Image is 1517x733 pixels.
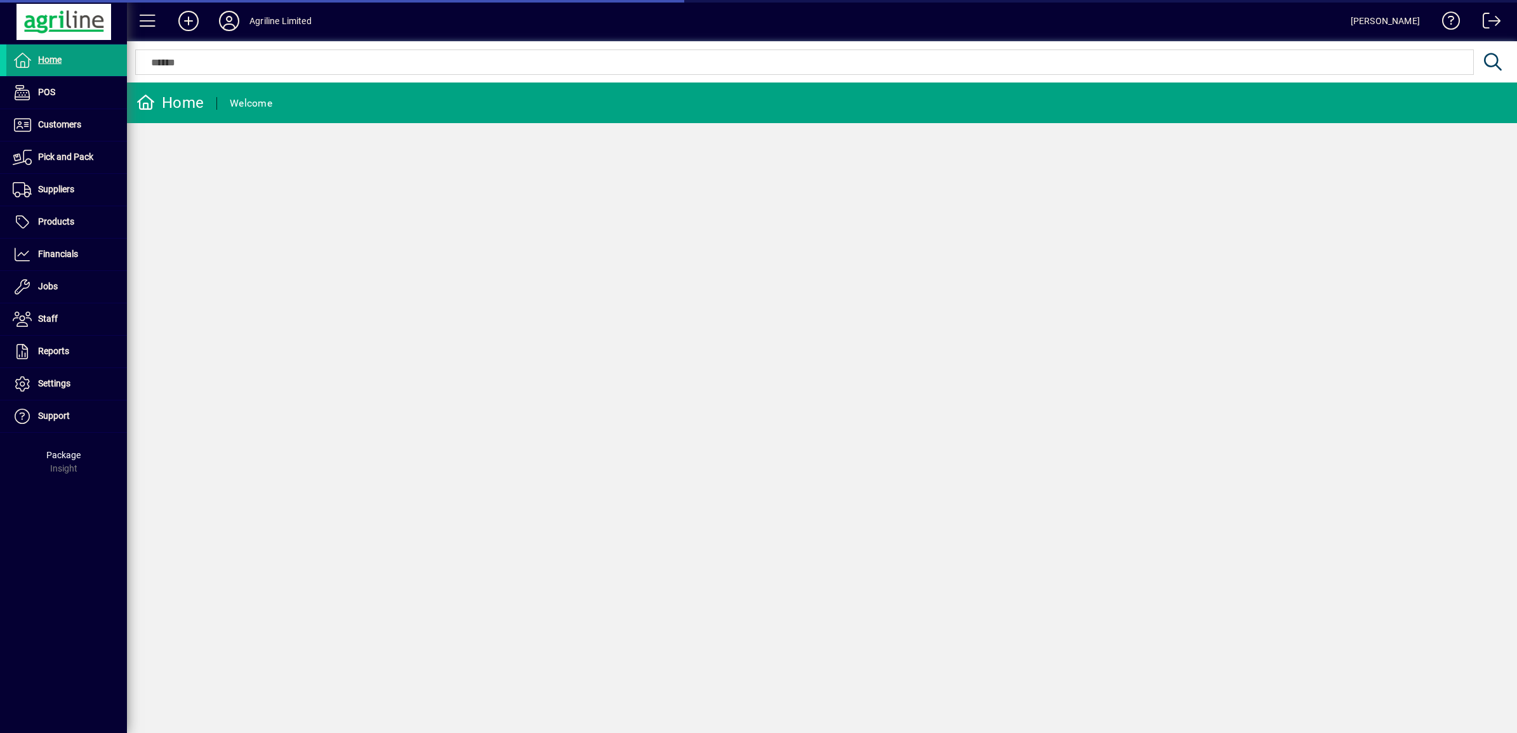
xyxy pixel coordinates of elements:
[1351,11,1420,31] div: [PERSON_NAME]
[6,303,127,335] a: Staff
[6,206,127,238] a: Products
[6,336,127,367] a: Reports
[136,93,204,113] div: Home
[6,77,127,109] a: POS
[6,368,127,400] a: Settings
[1433,3,1461,44] a: Knowledge Base
[6,400,127,432] a: Support
[209,10,249,32] button: Profile
[6,174,127,206] a: Suppliers
[38,346,69,356] span: Reports
[6,142,127,173] a: Pick and Pack
[38,152,93,162] span: Pick and Pack
[38,55,62,65] span: Home
[38,216,74,227] span: Products
[38,411,70,421] span: Support
[249,11,312,31] div: Agriline Limited
[38,314,58,324] span: Staff
[38,249,78,259] span: Financials
[1473,3,1501,44] a: Logout
[6,239,127,270] a: Financials
[38,119,81,129] span: Customers
[38,184,74,194] span: Suppliers
[230,93,272,114] div: Welcome
[38,87,55,97] span: POS
[38,378,70,388] span: Settings
[6,109,127,141] a: Customers
[168,10,209,32] button: Add
[46,450,81,460] span: Package
[6,271,127,303] a: Jobs
[38,281,58,291] span: Jobs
